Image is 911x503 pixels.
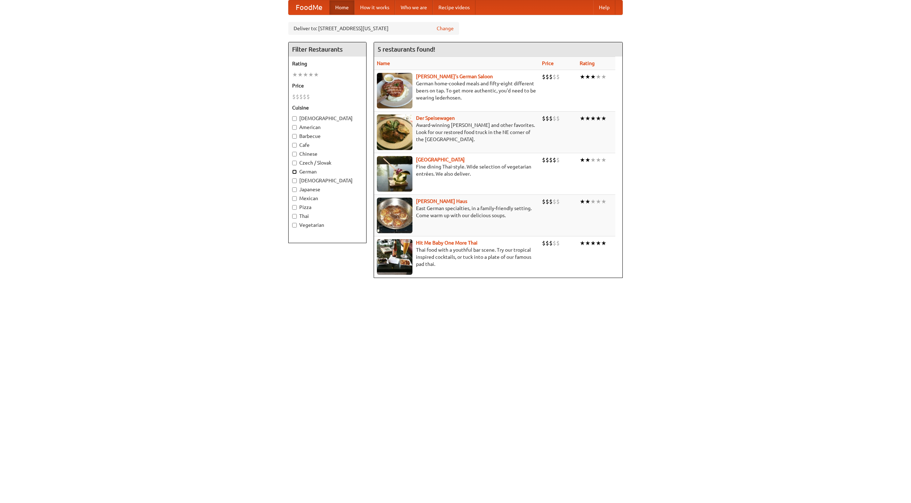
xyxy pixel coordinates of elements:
li: ★ [580,156,585,164]
h5: Cuisine [292,104,363,111]
li: $ [299,93,303,101]
div: Deliver to: [STREET_ADDRESS][US_STATE] [288,22,459,35]
li: $ [292,93,296,101]
li: ★ [303,71,308,79]
li: $ [553,73,556,81]
input: Pizza [292,205,297,210]
a: [PERSON_NAME]'s German Saloon [416,74,493,79]
p: Fine dining Thai-style. Wide selection of vegetarian entrées. We also deliver. [377,163,536,177]
li: ★ [585,73,590,81]
label: Japanese [292,186,363,193]
a: Recipe videos [433,0,475,15]
li: ★ [601,156,606,164]
li: ★ [580,73,585,81]
li: ★ [596,239,601,247]
li: ★ [601,239,606,247]
li: $ [546,239,549,247]
label: Cafe [292,141,363,149]
li: ★ [585,156,590,164]
img: speisewagen.jpg [377,114,412,150]
li: $ [542,239,546,247]
li: $ [549,156,553,164]
li: ★ [585,239,590,247]
li: $ [556,198,560,205]
input: [DEMOGRAPHIC_DATA] [292,116,297,121]
li: ★ [601,73,606,81]
a: [PERSON_NAME] Haus [416,198,467,204]
label: Chinese [292,150,363,157]
a: Price [542,60,554,66]
li: ★ [596,73,601,81]
li: $ [549,73,553,81]
a: Change [437,25,454,32]
a: Help [593,0,615,15]
input: Czech / Slovak [292,161,297,165]
img: babythai.jpg [377,239,412,275]
label: Mexican [292,195,363,202]
li: $ [542,73,546,81]
label: [DEMOGRAPHIC_DATA] [292,115,363,122]
label: German [292,168,363,175]
a: Hit Me Baby One More Thai [416,240,478,246]
li: $ [556,114,560,122]
label: Barbecue [292,133,363,140]
li: $ [553,156,556,164]
li: ★ [596,156,601,164]
li: $ [549,239,553,247]
input: Vegetarian [292,223,297,228]
a: FoodMe [289,0,330,15]
li: $ [553,198,556,205]
a: Name [377,60,390,66]
li: ★ [590,156,596,164]
li: $ [553,114,556,122]
li: ★ [292,71,297,79]
label: Czech / Slovak [292,159,363,166]
input: Barbecue [292,134,297,139]
li: ★ [596,114,601,122]
li: $ [296,93,299,101]
li: ★ [585,198,590,205]
li: ★ [590,198,596,205]
img: satay.jpg [377,156,412,192]
li: $ [542,198,546,205]
li: $ [542,156,546,164]
input: Japanese [292,187,297,192]
input: Chinese [292,152,297,156]
li: ★ [580,239,585,247]
li: ★ [580,198,585,205]
h4: Filter Restaurants [289,42,366,57]
input: German [292,170,297,174]
a: Der Speisewagen [416,115,455,121]
li: ★ [590,239,596,247]
label: [DEMOGRAPHIC_DATA] [292,177,363,184]
p: Award-winning [PERSON_NAME] and other favorites. Look for our restored food truck in the NE corne... [377,122,536,143]
p: German home-cooked meals and fifty-eight different beers on tap. To get more authentic, you'd nee... [377,80,536,101]
li: ★ [297,71,303,79]
li: $ [556,239,560,247]
li: ★ [308,71,314,79]
li: $ [306,93,310,101]
img: esthers.jpg [377,73,412,108]
li: ★ [601,114,606,122]
input: American [292,125,297,130]
li: $ [549,198,553,205]
input: [DEMOGRAPHIC_DATA] [292,178,297,183]
label: Pizza [292,204,363,211]
li: ★ [601,198,606,205]
img: kohlhaus.jpg [377,198,412,233]
li: ★ [596,198,601,205]
li: $ [556,73,560,81]
b: [GEOGRAPHIC_DATA] [416,157,465,162]
input: Cafe [292,143,297,148]
input: Mexican [292,196,297,201]
li: $ [549,114,553,122]
a: Who we are [395,0,433,15]
li: ★ [580,114,585,122]
p: Thai food with a youthful bar scene. Try our tropical inspired cocktails, or tuck into a plate of... [377,246,536,268]
li: $ [546,156,549,164]
li: $ [546,114,549,122]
